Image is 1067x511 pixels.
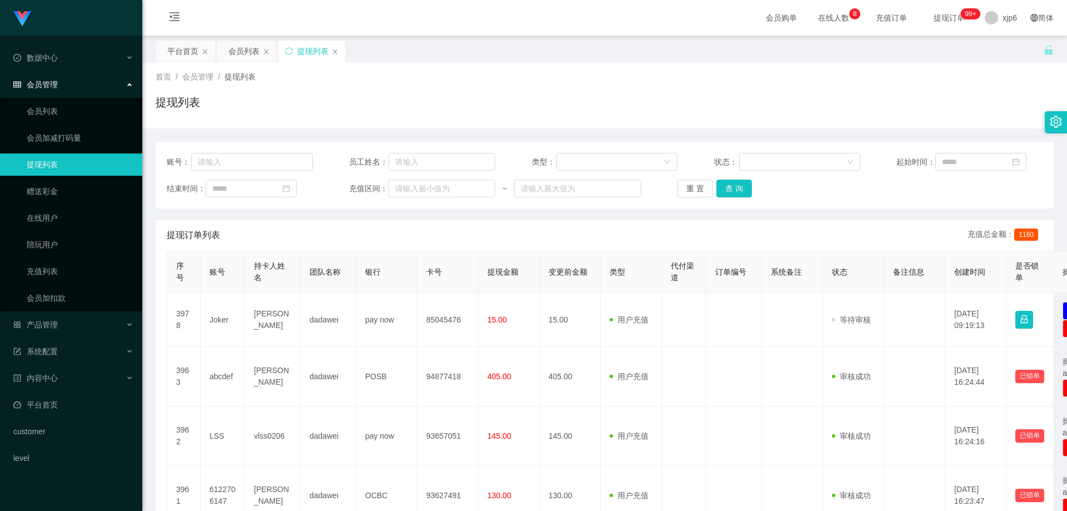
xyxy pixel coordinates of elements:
div: 会员列表 [228,41,260,62]
span: 备注信息 [893,267,924,276]
span: 变更前金额 [549,267,587,276]
a: 在线用户 [27,207,133,229]
i: 图标: table [13,81,21,88]
td: 3962 [167,406,201,466]
input: 请输入最小值为 [388,180,495,197]
span: 用户充值 [610,372,649,381]
td: LSS [201,406,245,466]
div: 提现列表 [297,41,328,62]
a: 图标: dashboard平台首页 [13,394,133,416]
span: 审核成功 [832,491,871,500]
span: 1160 [1014,229,1038,241]
span: 内容中心 [13,374,58,383]
input: 请输入最大值为 [514,180,641,197]
span: 账号 [210,267,225,276]
td: 93657051 [417,406,478,466]
span: 充值订单 [870,14,913,22]
span: 类型 [610,267,625,276]
span: 状态 [832,267,847,276]
td: dadawei [301,347,356,406]
td: dadawei [301,293,356,347]
span: 产品管理 [13,320,58,329]
span: 用户充值 [610,491,649,500]
a: 提现列表 [27,153,133,176]
span: 银行 [365,267,381,276]
img: logo.9652507e.png [13,11,31,27]
span: 持卡人姓名 [254,261,285,282]
span: 用户充值 [610,315,649,324]
sup: 8 [849,8,860,19]
span: 在线人数 [812,14,855,22]
i: 图标: calendar [1012,158,1020,166]
td: 3978 [167,293,201,347]
td: 94877418 [417,347,478,406]
span: 审核成功 [832,431,871,440]
td: 3963 [167,347,201,406]
span: 会员管理 [182,72,213,81]
td: [DATE] 16:24:16 [945,406,1006,466]
td: Joker [201,293,245,347]
span: 是否锁单 [1015,261,1039,282]
i: 图标: down [847,158,854,166]
i: 图标: check-circle-o [13,54,21,62]
i: 图标: close [263,48,270,55]
a: 会员列表 [27,100,133,122]
span: 提现订单列表 [167,229,220,242]
i: 图标: sync [285,47,293,55]
span: 代付渠道 [671,261,694,282]
i: 图标: profile [13,374,21,382]
h1: 提现列表 [156,94,200,111]
i: 图标: menu-fold [156,1,193,36]
a: 陪玩用户 [27,234,133,256]
span: 审核成功 [832,372,871,381]
span: 充值区间： [349,183,388,195]
i: 图标: calendar [282,185,290,192]
td: 85045476 [417,293,478,347]
i: 图标: close [202,48,208,55]
span: 405.00 [487,372,511,381]
span: 用户充值 [610,431,649,440]
input: 请输入 [191,153,313,171]
i: 图标: close [332,48,338,55]
td: 405.00 [540,347,601,406]
button: 已锁单 [1015,429,1044,443]
span: / [176,72,178,81]
span: 创建时间 [954,267,985,276]
span: 卡号 [426,267,442,276]
span: 等待审核 [832,315,871,324]
a: 充值列表 [27,260,133,282]
td: 145.00 [540,406,601,466]
span: 员工姓名： [349,156,388,168]
span: 账号： [167,156,191,168]
a: 赠送彩金 [27,180,133,202]
button: 图标: lock [1015,311,1033,329]
td: [DATE] 16:24:44 [945,347,1006,406]
a: level [13,447,133,469]
td: vlss0206 [245,406,301,466]
span: 团队名称 [310,267,341,276]
td: 15.00 [540,293,601,347]
button: 查 询 [716,180,752,197]
span: ~ [495,183,514,195]
td: POSB [356,347,417,406]
span: 提现金额 [487,267,518,276]
span: 130.00 [487,491,511,500]
input: 请输入 [388,153,495,171]
button: 已锁单 [1015,370,1044,383]
span: 145.00 [487,431,511,440]
i: 图标: setting [1050,116,1062,128]
span: 系统备注 [771,267,802,276]
div: 充值总金额： [968,229,1043,242]
span: 序号 [176,261,184,282]
span: 起始时间： [896,156,935,168]
td: pay now [356,406,417,466]
td: pay now [356,293,417,347]
td: [PERSON_NAME] [245,347,301,406]
span: 会员管理 [13,80,58,89]
span: 系统配置 [13,347,58,356]
p: 8 [853,8,857,19]
span: 状态： [714,156,739,168]
td: abcdef [201,347,245,406]
i: 图标: form [13,348,21,355]
i: 图标: appstore-o [13,321,21,329]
